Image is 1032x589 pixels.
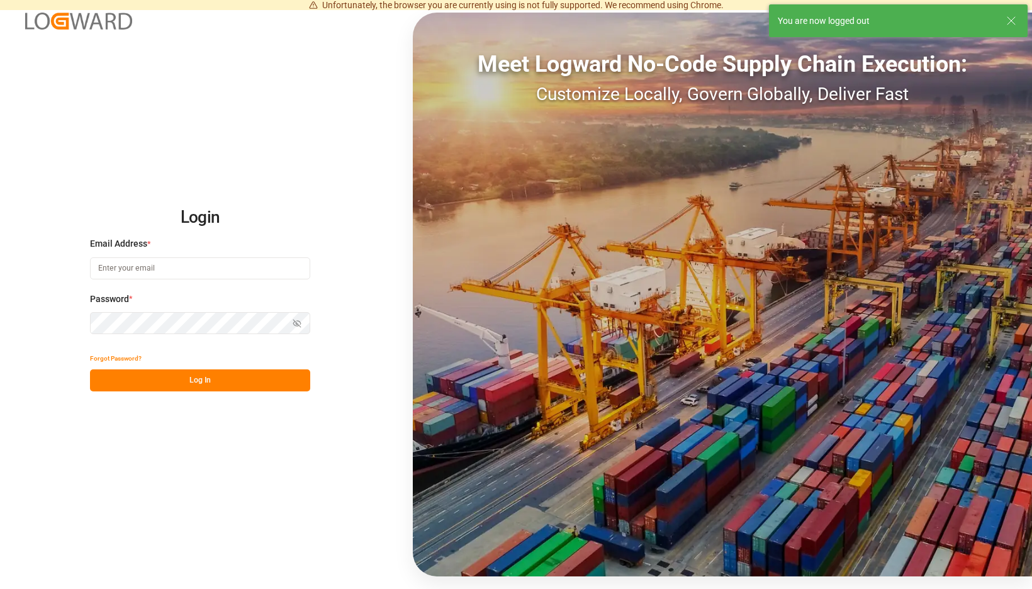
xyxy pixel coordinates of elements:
[25,13,132,30] img: Logward_new_orange.png
[413,47,1032,81] div: Meet Logward No-Code Supply Chain Execution:
[778,14,994,28] div: You are now logged out
[90,293,129,306] span: Password
[413,81,1032,108] div: Customize Locally, Govern Globally, Deliver Fast
[90,198,310,238] h2: Login
[90,369,310,391] button: Log In
[90,237,147,250] span: Email Address
[90,257,310,279] input: Enter your email
[90,347,142,369] button: Forgot Password?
